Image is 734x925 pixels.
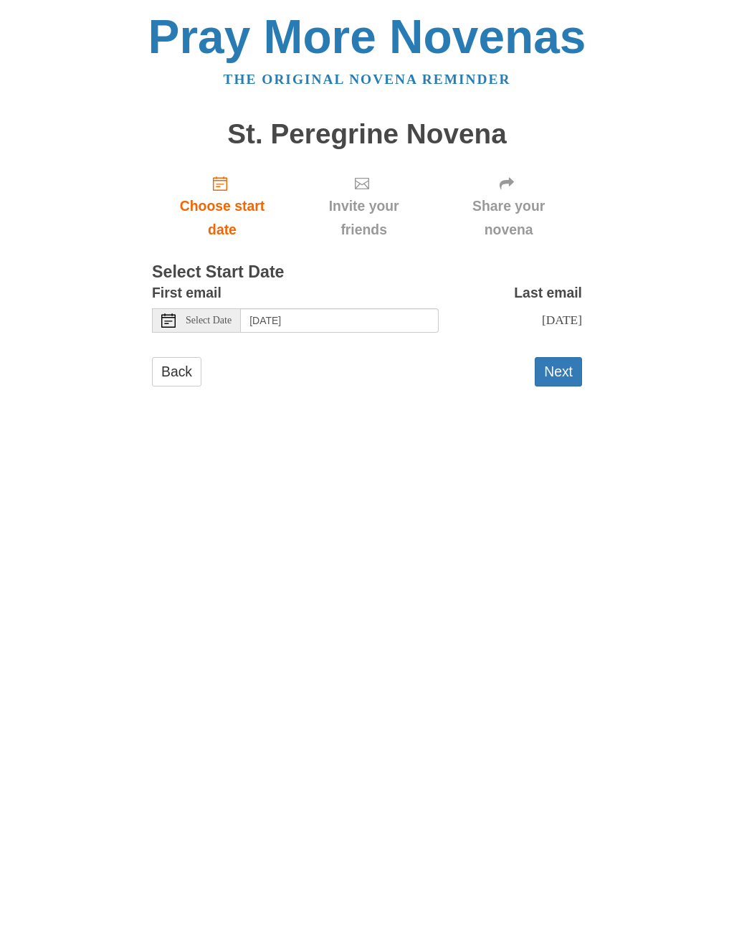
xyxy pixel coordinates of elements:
h3: Select Start Date [152,263,582,282]
label: First email [152,281,221,305]
button: Next [535,357,582,386]
a: Back [152,357,201,386]
span: Share your novena [449,194,568,242]
a: The original novena reminder [224,72,511,87]
span: Select Date [186,316,232,326]
a: Pray More Novenas [148,10,586,63]
h1: St. Peregrine Novena [152,119,582,150]
span: [DATE] [542,313,582,327]
span: Choose start date [166,194,278,242]
span: Invite your friends [307,194,421,242]
label: Last email [514,281,582,305]
div: Click "Next" to confirm your start date first. [435,163,582,249]
a: Choose start date [152,163,292,249]
div: Click "Next" to confirm your start date first. [292,163,435,249]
